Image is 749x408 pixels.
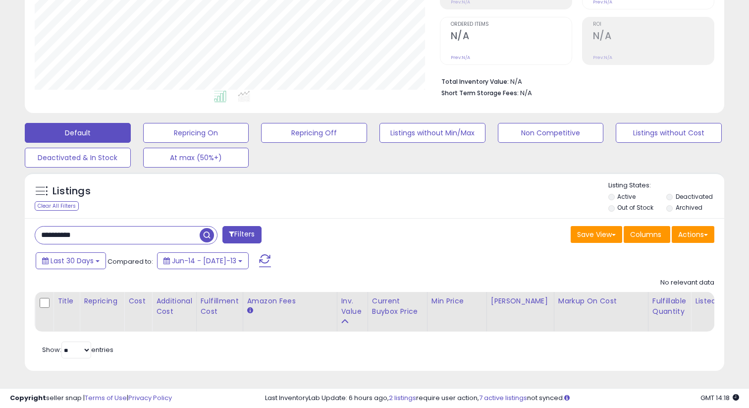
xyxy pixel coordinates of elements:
[624,226,670,243] button: Columns
[676,192,713,201] label: Deactivated
[341,296,364,317] div: Inv. value
[630,230,661,239] span: Columns
[441,89,519,97] b: Short Term Storage Fees:
[247,296,333,306] div: Amazon Fees
[156,296,192,317] div: Additional Cost
[42,345,113,354] span: Show: entries
[172,256,236,266] span: Jun-14 - [DATE]-13
[143,148,249,168] button: At max (50%+)
[441,77,509,86] b: Total Inventory Value:
[431,296,482,306] div: Min Price
[520,88,532,98] span: N/A
[247,306,253,315] small: Amazon Fees.
[593,22,714,27] span: ROI
[51,256,94,266] span: Last 30 Days
[372,296,423,317] div: Current Buybox Price
[36,252,106,269] button: Last 30 Days
[451,30,572,44] h2: N/A
[700,393,739,403] span: 2025-08-13 14:18 GMT
[491,296,550,306] div: [PERSON_NAME]
[616,123,722,143] button: Listings without Cost
[389,393,416,403] a: 2 listings
[379,123,485,143] button: Listings without Min/Max
[564,395,570,401] i: Click here to read more about un-synced listings.
[57,296,75,306] div: Title
[554,292,648,332] th: The percentage added to the cost of goods (COGS) that forms the calculator for Min & Max prices.
[261,123,367,143] button: Repricing Off
[660,278,714,288] div: No relevant data
[617,203,653,212] label: Out of Stock
[10,393,46,403] strong: Copyright
[608,181,725,190] p: Listing States:
[451,55,470,60] small: Prev: N/A
[35,201,79,211] div: Clear All Filters
[617,192,636,201] label: Active
[593,30,714,44] h2: N/A
[201,296,239,317] div: Fulfillment Cost
[85,393,127,403] a: Terms of Use
[25,148,131,168] button: Deactivated & In Stock
[479,393,527,403] a: 7 active listings
[652,296,687,317] div: Fulfillable Quantity
[571,226,622,243] button: Save View
[53,184,91,198] h5: Listings
[128,393,172,403] a: Privacy Policy
[441,75,707,87] li: N/A
[451,22,572,27] span: Ordered Items
[593,55,612,60] small: Prev: N/A
[672,226,714,243] button: Actions
[558,296,644,306] div: Markup on Cost
[84,296,120,306] div: Repricing
[128,296,148,306] div: Cost
[157,252,249,269] button: Jun-14 - [DATE]-13
[143,123,249,143] button: Repricing On
[25,123,131,143] button: Default
[222,226,261,243] button: Filters
[676,203,702,212] label: Archived
[107,257,153,266] span: Compared to:
[498,123,604,143] button: Non Competitive
[10,394,172,403] div: seller snap | |
[265,394,739,403] div: Last InventoryLab Update: 6 hours ago, require user action, not synced.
